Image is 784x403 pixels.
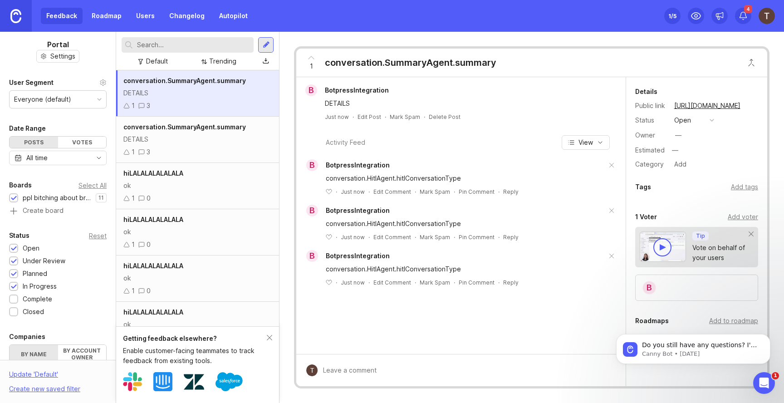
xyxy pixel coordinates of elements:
div: · [498,188,500,196]
a: Create board [9,207,107,216]
div: · [498,279,500,286]
div: Reset [89,233,107,238]
div: ok [123,227,272,237]
iframe: Intercom live chat [753,372,775,394]
div: 1 /5 [668,10,676,22]
div: Update ' Default ' [9,369,58,384]
a: conversation.SummaryAgent.summaryDETAILS13 [116,70,279,117]
div: — [675,130,681,140]
div: Add [671,158,689,170]
div: Tags [635,182,651,192]
span: Just now [341,233,365,241]
img: video-thumbnail-vote-d41b83416815613422e2ca741bf692cc.jpg [640,231,686,262]
a: Users [131,8,160,24]
button: Mark Spam [390,113,420,121]
button: Close button [742,54,760,72]
div: Under Review [23,256,65,266]
img: Zendesk logo [184,372,204,392]
button: Mark Spam [420,279,450,286]
a: BBotpressIntegration [301,250,390,262]
div: Reply [503,188,519,196]
div: Date Range [9,123,46,134]
img: Timothy Klint [306,364,318,376]
div: Enable customer-facing teammates to track feedback from existing tools. [123,346,267,366]
div: Public link [635,101,667,111]
div: conversation.HitlAgent.hitlConversationType [326,264,607,274]
div: 1 [132,286,135,296]
input: Search... [137,40,250,50]
div: Votes [58,137,107,148]
div: · [424,113,425,121]
a: Just now [325,113,349,121]
span: BotpressIntegration [325,86,389,94]
a: [URL][DOMAIN_NAME] [671,100,743,112]
div: 3 [147,147,150,157]
a: Roadmap [86,8,127,24]
h1: Portal [47,39,69,50]
span: hiLALALALALALALA [123,262,183,270]
div: Everyone (default) [14,94,71,104]
div: B [306,159,318,171]
button: 1/5 [664,8,681,24]
div: Add voter [728,212,758,222]
div: Category [635,159,667,169]
img: Intercom logo [153,372,172,391]
div: · [353,113,354,121]
div: ok [123,181,272,191]
span: hiLALALALALALALA [123,216,183,223]
a: hiLALALALALALALAok10 [116,302,279,348]
a: hiLALALALALALALAok10 [116,209,279,256]
span: Just now [341,279,365,286]
div: Status [635,115,667,125]
div: Pin Comment [459,188,495,196]
img: Slack logo [123,372,142,391]
div: Edit Post [358,113,381,121]
img: Salesforce logo [216,368,243,395]
div: Planned [23,269,47,279]
div: Boards [9,180,32,191]
div: Edit Comment [373,188,411,196]
div: · [368,188,370,196]
div: Edit Comment [373,233,411,241]
div: · [415,233,416,241]
button: Mark Spam [420,188,450,196]
div: All time [26,153,48,163]
div: · [385,113,386,121]
span: View [578,138,593,147]
div: 0 [147,193,151,203]
div: · [336,233,337,241]
span: BotpressIntegration [326,252,390,260]
div: · [368,279,370,286]
div: 1 [132,147,135,157]
span: hiLALALALALALALA [123,308,183,316]
span: Just now [341,188,365,196]
div: Select All [78,183,107,188]
div: 1 Voter [635,211,657,222]
label: By account owner [58,345,107,363]
label: By name [10,345,58,363]
div: DETAILS [123,88,272,98]
div: Add tags [731,182,758,192]
img: Timothy Klint [759,8,775,24]
div: ok [123,319,272,329]
a: Settings [36,50,79,63]
div: DETAILS [325,98,608,108]
div: Reply [503,233,519,241]
div: DETAILS [123,134,272,144]
div: conversation.HitlAgent.hitlConversationType [326,173,607,183]
div: B [306,205,318,216]
div: 1 [132,193,135,203]
div: Companies [9,331,45,342]
div: In Progress [23,281,57,291]
div: ppl bitching about broken shit [23,193,91,203]
div: B [305,84,317,96]
div: 1 [132,101,135,111]
div: · [415,279,416,286]
span: BotpressIntegration [326,161,390,169]
div: · [336,279,337,286]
